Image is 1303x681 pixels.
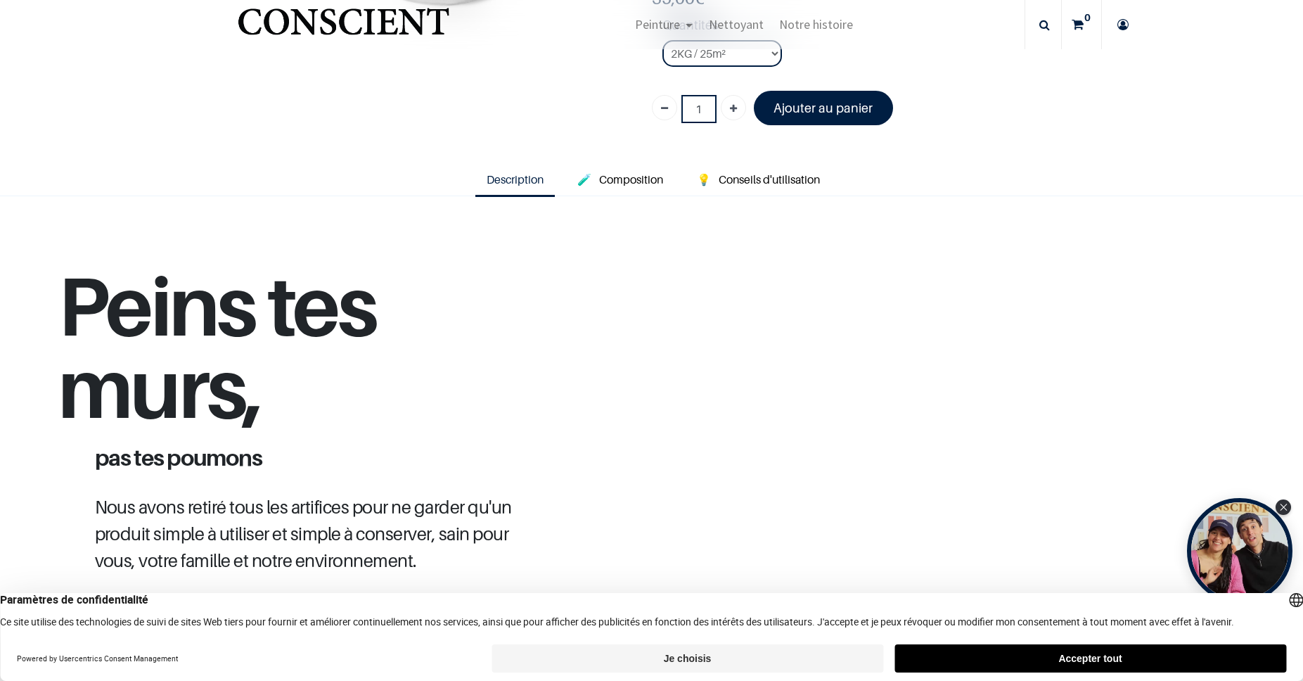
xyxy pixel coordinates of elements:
[1187,498,1292,604] div: Open Tolstoy
[1276,499,1291,515] div: Close Tolstoy widget
[1187,498,1292,604] div: Open Tolstoy widget
[709,16,764,32] span: Nettoyant
[635,16,680,32] span: Peinture
[779,16,853,32] span: Notre histoire
[1081,11,1094,25] sup: 0
[487,172,544,186] span: Description
[95,496,512,571] span: Nous avons retiré tous les artifices pour ne garder qu'un produit simple à utiliser et simple à c...
[652,95,677,120] a: Supprimer
[84,446,558,469] h1: pas tes poumons
[58,264,584,446] h1: Peins tes murs,
[754,91,894,125] a: Ajouter au panier
[577,172,591,186] span: 🧪
[774,101,873,115] font: Ajouter au panier
[721,95,746,120] a: Ajouter
[599,172,663,186] span: Composition
[697,172,711,186] span: 💡
[719,172,820,186] span: Conseils d'utilisation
